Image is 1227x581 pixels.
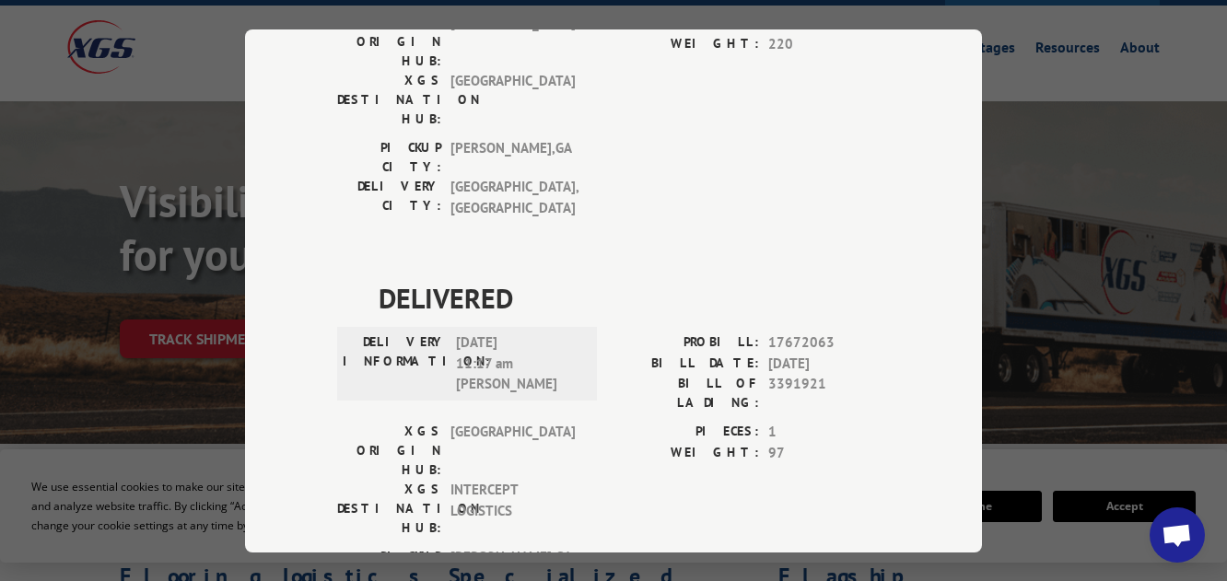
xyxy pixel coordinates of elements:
[613,33,759,54] label: WEIGHT:
[613,374,759,413] label: BILL OF LADING:
[768,33,890,54] span: 220
[768,442,890,463] span: 97
[613,353,759,374] label: BILL DATE:
[456,332,580,395] span: [DATE] 11:17 am [PERSON_NAME]
[768,353,890,374] span: [DATE]
[337,138,441,177] label: PICKUP CITY:
[450,480,575,538] span: INTERCEPT LOGISTICS
[1150,507,1205,563] div: Open chat
[450,71,575,129] span: [GEOGRAPHIC_DATA]
[768,422,890,443] span: 1
[450,138,575,177] span: [PERSON_NAME] , GA
[613,422,759,443] label: PIECES:
[613,442,759,463] label: WEIGHT:
[450,422,575,480] span: [GEOGRAPHIC_DATA]
[337,71,441,129] label: XGS DESTINATION HUB:
[379,277,890,319] span: DELIVERED
[450,13,575,71] span: [GEOGRAPHIC_DATA]
[768,374,890,413] span: 3391921
[337,177,441,218] label: DELIVERY CITY:
[337,422,441,480] label: XGS ORIGIN HUB:
[337,480,441,538] label: XGS DESTINATION HUB:
[337,13,441,71] label: XGS ORIGIN HUB:
[450,177,575,218] span: [GEOGRAPHIC_DATA] , [GEOGRAPHIC_DATA]
[343,332,447,395] label: DELIVERY INFORMATION:
[768,332,890,354] span: 17672063
[613,332,759,354] label: PROBILL:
